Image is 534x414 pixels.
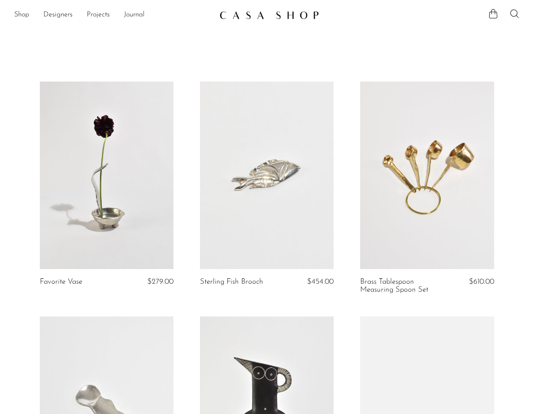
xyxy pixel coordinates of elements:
[469,278,494,285] span: $610.00
[14,8,212,23] ul: NEW HEADER MENU
[40,278,82,286] a: Favorite Vase
[200,278,263,286] a: Sterling Fish Brooch
[147,278,173,285] span: $279.00
[14,8,212,23] nav: Desktop navigation
[43,9,73,21] a: Designers
[360,278,448,294] a: Brass Tablespoon Measuring Spoon Set
[87,9,110,21] a: Projects
[14,9,29,21] a: Shop
[307,278,334,285] span: $454.00
[124,9,145,21] a: Journal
